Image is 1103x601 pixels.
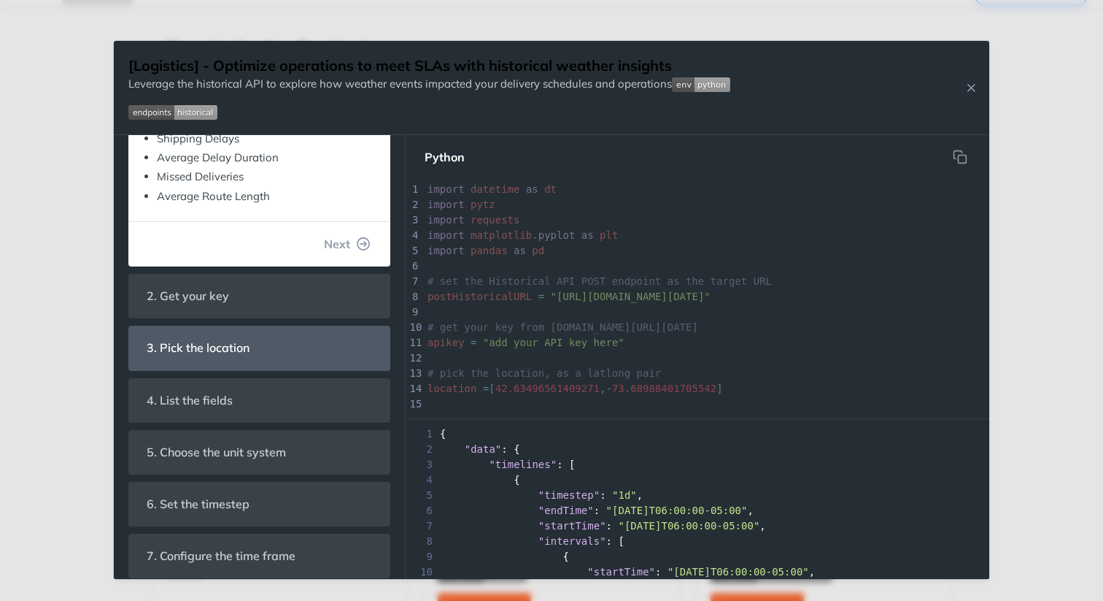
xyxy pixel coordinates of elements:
span: "[DATE]T06:00:00-05:00" [618,520,759,532]
span: 5 [406,488,437,503]
span: # set the Historical API POST endpoint as the target URL [427,275,772,287]
span: pd [532,245,544,256]
span: 2 [406,442,437,457]
div: 5 [406,243,421,259]
span: Expand image [128,104,730,120]
li: Shipping Delays [157,131,373,148]
p: Leverage the historical API to explore how weather events impacted your delivery schedules and op... [128,76,730,93]
span: 4 [406,472,437,488]
section: 5. Choose the unit system [128,430,390,475]
span: = [538,291,544,302]
span: 2. Get your key [136,282,239,310]
section: 7. Configure the time frame [128,534,390,578]
span: "timestep" [538,489,600,501]
span: "intervals" [538,535,606,547]
span: "[URL][DOMAIN_NAME][DATE]" [551,291,711,302]
span: "1d" [612,489,637,501]
div: 4 [406,228,421,243]
div: { [406,472,989,488]
span: "timelines" [489,459,557,470]
div: : , [406,488,989,503]
div: 11 [406,335,421,351]
section: 3. Pick the location [128,326,390,370]
span: 4. List the fields [136,386,243,415]
div: 7 [406,274,421,289]
div: 15 [406,397,421,412]
span: pytz [471,199,495,210]
section: 4. List the fields [128,378,390,423]
span: plt [600,229,618,241]
span: requests [471,214,519,226]
div: { [406,549,989,564]
span: "startTime" [538,520,606,532]
span: apikey [427,337,465,348]
div: : , [406,564,989,580]
span: 7. Configure the time frame [136,542,306,570]
div: 2 [406,197,421,213]
span: "endTime" [538,505,594,516]
span: "[DATE]T06:00:00-05:00" [606,505,748,516]
span: 7 [406,518,437,534]
div: 9 [406,305,421,320]
button: Copy [945,142,975,172]
div: 10 [406,320,421,335]
span: = [471,337,476,348]
div: : [ [406,457,989,472]
li: Missed Deliveries [157,169,373,185]
span: import [427,199,465,210]
span: import [427,245,465,256]
img: endpoint [128,105,217,120]
span: postHistoricalURL [427,291,532,302]
span: location [427,383,476,394]
div: 13 [406,366,421,381]
span: 5. Choose the unit system [136,438,296,467]
span: import [427,183,465,195]
div: 1 [406,182,421,197]
span: 3 [406,457,437,472]
div: : [ [406,534,989,549]
span: 42.63496561409271 [495,383,600,394]
span: = [483,383,489,394]
span: as [581,229,594,241]
li: Average Route Length [157,188,373,205]
span: import [427,229,465,241]
div: : { [406,442,989,457]
span: 6. Set the timestep [136,490,260,518]
button: Close Recipe [960,80,982,95]
span: Next [324,235,350,253]
div: 14 [406,381,421,397]
div: 8 [406,289,421,305]
span: 3. Pick the location [136,334,260,362]
div: 12 [406,351,421,366]
div: : , [406,518,989,534]
div: : , [406,503,989,518]
span: "add your API key here" [483,337,624,348]
span: 10 [406,564,437,580]
button: Next [312,229,382,259]
span: pandas [471,245,508,256]
span: 9 [406,549,437,564]
section: 6. Set the timestep [128,482,390,527]
span: matplotlib [471,229,532,241]
img: env [672,77,730,92]
span: import [427,214,465,226]
span: . [427,229,618,241]
span: 8 [406,534,437,549]
span: [ , ] [427,383,723,394]
span: 1 [406,426,437,442]
span: dt [544,183,557,195]
span: "startTime" [587,566,655,578]
span: 73.68988401705542 [612,383,716,394]
span: datetime [471,183,519,195]
span: "[DATE]T06:00:00-05:00" [667,566,809,578]
span: - [605,383,611,394]
li: Average Delay Duration [157,150,373,166]
span: # pick the location, as a latlong pair [427,367,661,379]
span: "data" [465,443,502,455]
span: pyplot [538,229,576,241]
div: 3 [406,213,421,228]
h1: [Logistics] - Optimize operations to meet SLAs with historical weather insights [128,55,730,76]
svg: hidden [953,150,967,164]
span: as [514,245,526,256]
span: 6 [406,503,437,518]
